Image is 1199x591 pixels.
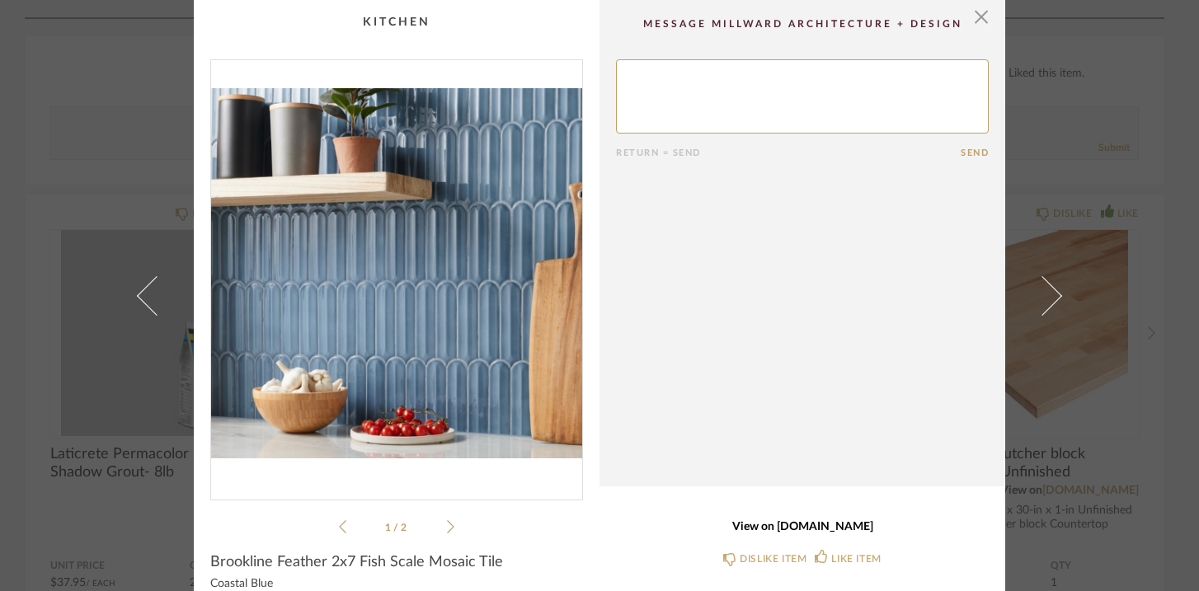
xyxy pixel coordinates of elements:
[740,551,806,567] div: DISLIKE ITEM
[961,148,989,158] button: Send
[211,60,582,486] img: 309d402c-9aeb-4c70-aef6-441a4569173b_1000x1000.jpg
[210,553,503,571] span: Brookline Feather 2x7 Fish Scale Mosaic Tile
[616,520,989,534] a: View on [DOMAIN_NAME]
[831,551,881,567] div: LIKE ITEM
[211,60,582,486] div: 0
[616,148,961,158] div: Return = Send
[385,523,393,532] span: 1
[210,578,583,591] div: Coastal Blue
[393,523,401,532] span: /
[401,523,409,532] span: 2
